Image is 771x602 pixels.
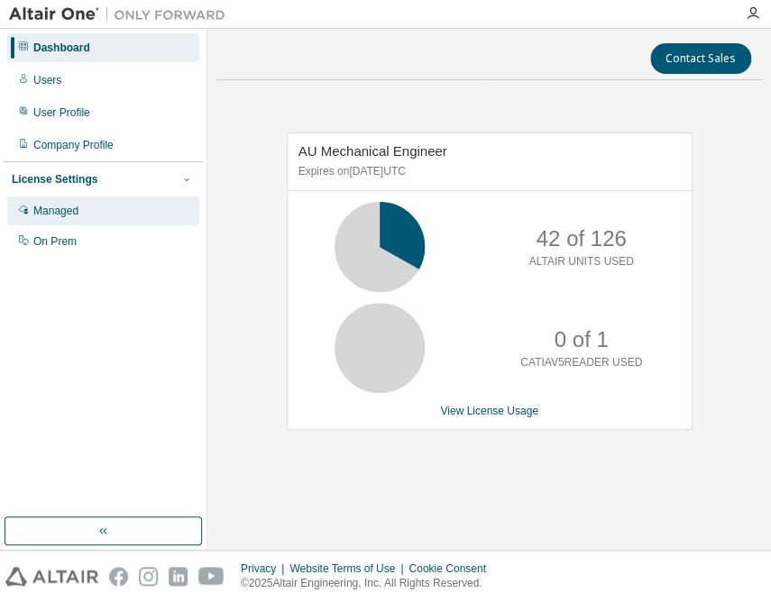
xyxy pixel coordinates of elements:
[528,254,633,269] p: ALTAIR UNITS USED
[440,405,538,417] a: View License Usage
[139,567,158,586] img: instagram.svg
[33,105,90,120] div: User Profile
[198,567,225,586] img: youtube.svg
[33,234,77,249] div: On Prem
[289,561,408,576] div: Website Terms of Use
[298,164,676,179] p: Expires on [DATE] UTC
[241,561,289,576] div: Privacy
[33,73,61,87] div: Users
[554,324,608,355] p: 0 of 1
[408,561,496,576] div: Cookie Consent
[9,5,234,23] img: Altair One
[33,138,114,152] div: Company Profile
[109,567,128,586] img: facebook.svg
[33,41,90,55] div: Dashboard
[298,143,447,159] span: AU Mechanical Engineer
[5,567,98,586] img: altair_logo.svg
[650,43,751,74] button: Contact Sales
[536,223,626,254] p: 42 of 126
[33,204,78,218] div: Managed
[169,567,188,586] img: linkedin.svg
[12,172,97,187] div: License Settings
[241,576,497,591] p: © 2025 Altair Engineering, Inc. All Rights Reserved.
[520,355,642,370] p: CATIAV5READER USED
